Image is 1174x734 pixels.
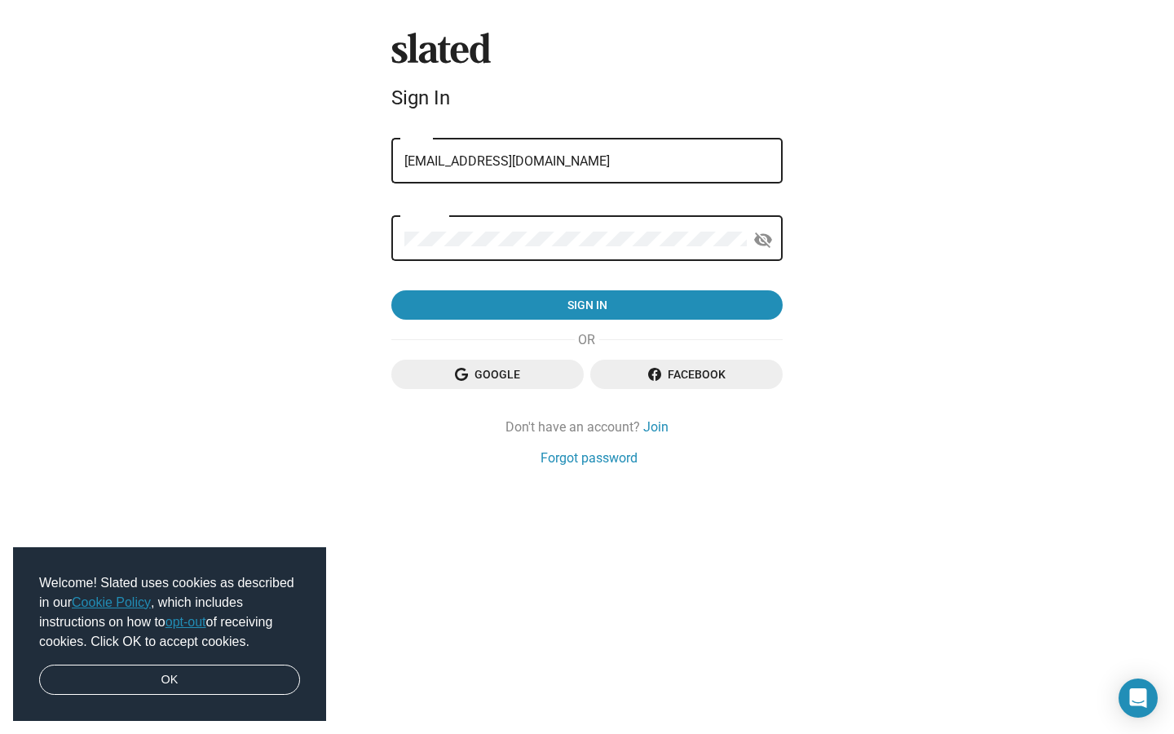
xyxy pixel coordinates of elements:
[603,360,770,389] span: Facebook
[72,595,151,609] a: Cookie Policy
[391,33,783,116] sl-branding: Sign In
[404,360,571,389] span: Google
[643,418,669,436] a: Join
[391,290,783,320] button: Sign in
[391,360,584,389] button: Google
[39,665,300,696] a: dismiss cookie message
[404,290,770,320] span: Sign in
[391,418,783,436] div: Don't have an account?
[753,228,773,253] mat-icon: visibility_off
[13,547,326,722] div: cookieconsent
[541,449,638,466] a: Forgot password
[1119,679,1158,718] div: Open Intercom Messenger
[39,573,300,652] span: Welcome! Slated uses cookies as described in our , which includes instructions on how to of recei...
[166,615,206,629] a: opt-out
[391,86,783,109] div: Sign In
[747,223,779,256] button: Show password
[590,360,783,389] button: Facebook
